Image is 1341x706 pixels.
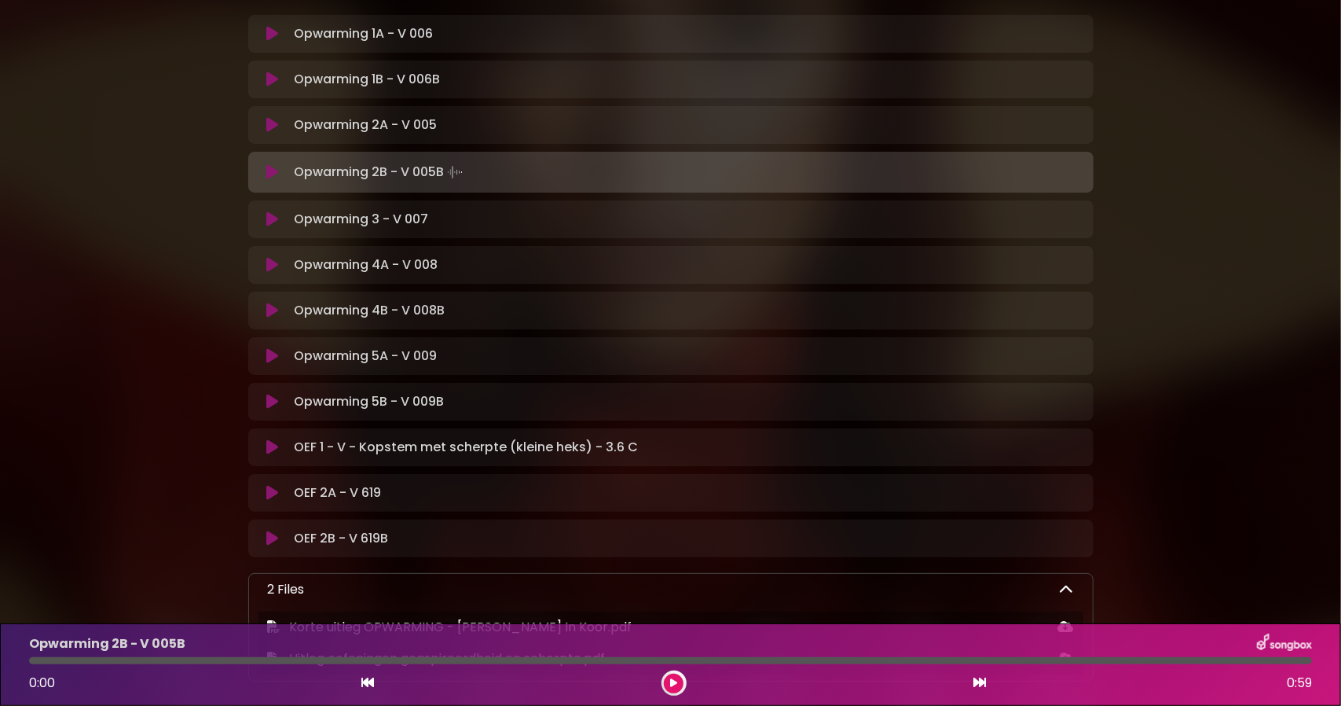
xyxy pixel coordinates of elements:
[294,256,438,274] p: Opwarming 4A - V 008
[290,618,632,636] span: Korte uitleg OPWARMING - [PERSON_NAME] In Koor.pdf
[29,634,185,653] p: Opwarming 2B - V 005B
[268,580,305,599] p: 2 Files
[29,674,55,692] span: 0:00
[294,438,638,457] p: OEF 1 - V - Kopstem met scherpte (kleine heks) - 3.6 C
[294,484,381,502] p: OEF 2A - V 619
[294,24,433,43] p: Opwarming 1A - V 006
[294,301,445,320] p: Opwarming 4B - V 008B
[294,70,440,89] p: Opwarming 1B - V 006B
[294,347,437,366] p: Opwarming 5A - V 009
[294,392,444,411] p: Opwarming 5B - V 009B
[294,116,437,134] p: Opwarming 2A - V 005
[294,210,428,229] p: Opwarming 3 - V 007
[444,161,466,183] img: waveform4.gif
[294,529,388,548] p: OEF 2B - V 619B
[294,161,466,183] p: Opwarming 2B - V 005B
[1287,674,1312,693] span: 0:59
[1257,634,1312,654] img: songbox-logo-white.png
